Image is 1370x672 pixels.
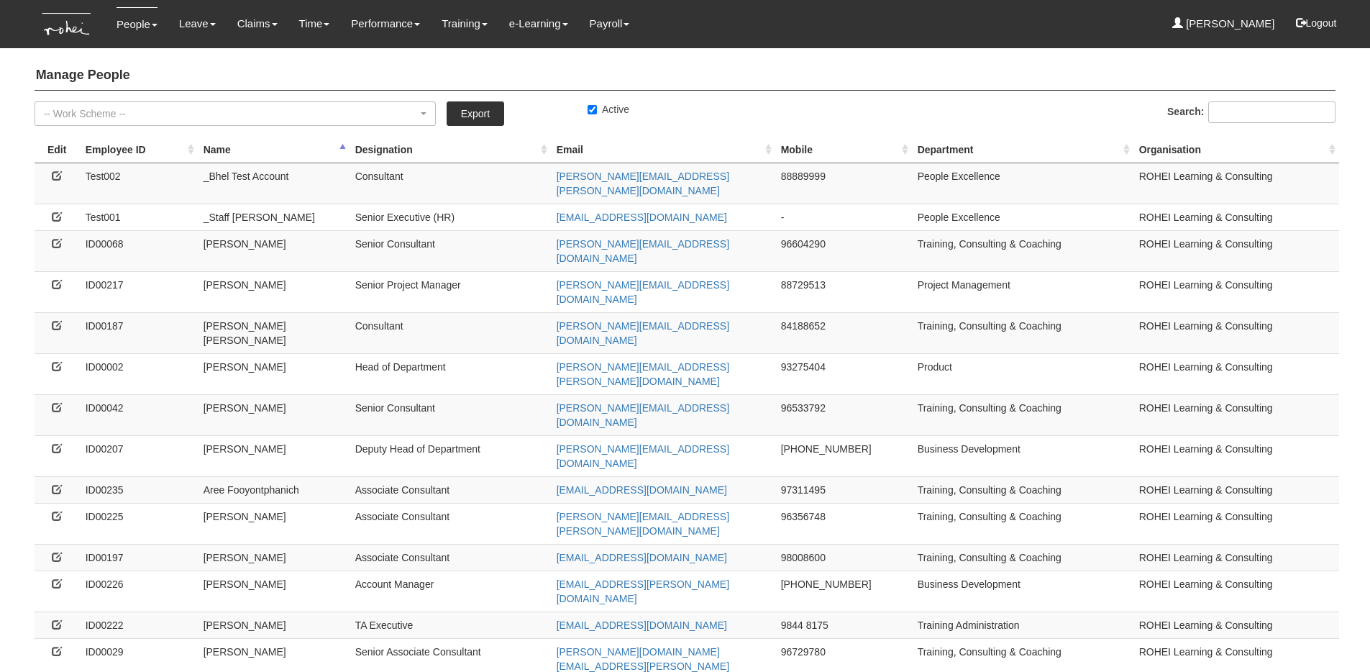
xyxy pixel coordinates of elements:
[1133,544,1339,571] td: ROHEI Learning & Consulting
[198,230,350,271] td: [PERSON_NAME]
[912,312,1133,353] td: Training, Consulting & Coaching
[80,137,198,163] th: Employee ID: activate to sort column ascending
[198,271,350,312] td: [PERSON_NAME]
[198,544,350,571] td: [PERSON_NAME]
[198,353,350,394] td: [PERSON_NAME]
[237,7,278,40] a: Claims
[775,353,912,394] td: 93275404
[588,105,597,114] input: Active
[1133,137,1339,163] th: Organisation : activate to sort column ascending
[198,435,350,476] td: [PERSON_NAME]
[1167,101,1335,123] label: Search:
[80,435,198,476] td: ID00207
[350,230,551,271] td: Senior Consultant
[557,402,729,428] a: [PERSON_NAME][EMAIL_ADDRESS][DOMAIN_NAME]
[350,204,551,230] td: Senior Executive (HR)
[775,571,912,612] td: [PHONE_NUMBER]
[912,271,1133,312] td: Project Management
[912,612,1133,638] td: Training Administration
[775,435,912,476] td: [PHONE_NUMBER]
[44,106,418,121] div: -- Work Scheme --
[350,271,551,312] td: Senior Project Manager
[179,7,216,40] a: Leave
[1133,312,1339,353] td: ROHEI Learning & Consulting
[557,443,729,469] a: [PERSON_NAME][EMAIL_ADDRESS][DOMAIN_NAME]
[80,204,198,230] td: Test001
[80,571,198,612] td: ID00226
[1133,435,1339,476] td: ROHEI Learning & Consulting
[35,61,1336,91] h4: Manage People
[1133,163,1339,204] td: ROHEI Learning & Consulting
[1133,394,1339,435] td: ROHEI Learning & Consulting
[775,612,912,638] td: 9844 8175
[1133,612,1339,638] td: ROHEI Learning & Consulting
[198,163,350,204] td: _Bhel Test Account
[350,312,551,353] td: Consultant
[1133,271,1339,312] td: ROHEI Learning & Consulting
[775,503,912,544] td: 96356748
[590,7,630,40] a: Payroll
[1286,6,1347,40] button: Logout
[350,394,551,435] td: Senior Consultant
[557,279,729,305] a: [PERSON_NAME][EMAIL_ADDRESS][DOMAIN_NAME]
[912,476,1133,503] td: Training, Consulting & Coaching
[80,271,198,312] td: ID00217
[557,619,727,631] a: [EMAIL_ADDRESS][DOMAIN_NAME]
[35,137,80,163] th: Edit
[509,7,568,40] a: e-Learning
[350,137,551,163] th: Designation : activate to sort column ascending
[198,612,350,638] td: [PERSON_NAME]
[775,476,912,503] td: 97311495
[912,163,1133,204] td: People Excellence
[198,394,350,435] td: [PERSON_NAME]
[775,204,912,230] td: -
[912,503,1133,544] td: Training, Consulting & Coaching
[350,435,551,476] td: Deputy Head of Department
[198,503,350,544] td: [PERSON_NAME]
[912,394,1133,435] td: Training, Consulting & Coaching
[912,435,1133,476] td: Business Development
[350,544,551,571] td: Associate Consultant
[198,312,350,353] td: [PERSON_NAME] [PERSON_NAME]
[447,101,504,126] a: Export
[557,578,729,604] a: [EMAIL_ADDRESS][PERSON_NAME][DOMAIN_NAME]
[1133,503,1339,544] td: ROHEI Learning & Consulting
[350,353,551,394] td: Head of Department
[775,394,912,435] td: 96533792
[551,137,775,163] th: Email : activate to sort column ascending
[588,102,629,117] label: Active
[350,476,551,503] td: Associate Consultant
[198,204,350,230] td: _Staff [PERSON_NAME]
[1133,230,1339,271] td: ROHEI Learning & Consulting
[1133,353,1339,394] td: ROHEI Learning & Consulting
[775,271,912,312] td: 88729513
[557,484,727,496] a: [EMAIL_ADDRESS][DOMAIN_NAME]
[775,230,912,271] td: 96604290
[775,312,912,353] td: 84188652
[80,353,198,394] td: ID00002
[775,163,912,204] td: 88889999
[557,212,727,223] a: [EMAIL_ADDRESS][DOMAIN_NAME]
[80,394,198,435] td: ID00042
[557,361,729,387] a: [PERSON_NAME][EMAIL_ADDRESS][PERSON_NAME][DOMAIN_NAME]
[1133,204,1339,230] td: ROHEI Learning & Consulting
[912,571,1133,612] td: Business Development
[1208,101,1335,123] input: Search:
[35,101,436,126] button: -- Work Scheme --
[557,511,729,537] a: [PERSON_NAME][EMAIL_ADDRESS][PERSON_NAME][DOMAIN_NAME]
[350,503,551,544] td: Associate Consultant
[80,476,198,503] td: ID00235
[1133,476,1339,503] td: ROHEI Learning & Consulting
[442,7,488,40] a: Training
[775,137,912,163] th: Mobile : activate to sort column ascending
[80,612,198,638] td: ID00222
[557,552,727,563] a: [EMAIL_ADDRESS][DOMAIN_NAME]
[198,476,350,503] td: Aree Fooyontphanich
[350,571,551,612] td: Account Manager
[1310,614,1356,658] iframe: chat widget
[350,612,551,638] td: TA Executive
[912,353,1133,394] td: Product
[775,544,912,571] td: 98008600
[80,312,198,353] td: ID00187
[912,544,1133,571] td: Training, Consulting & Coaching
